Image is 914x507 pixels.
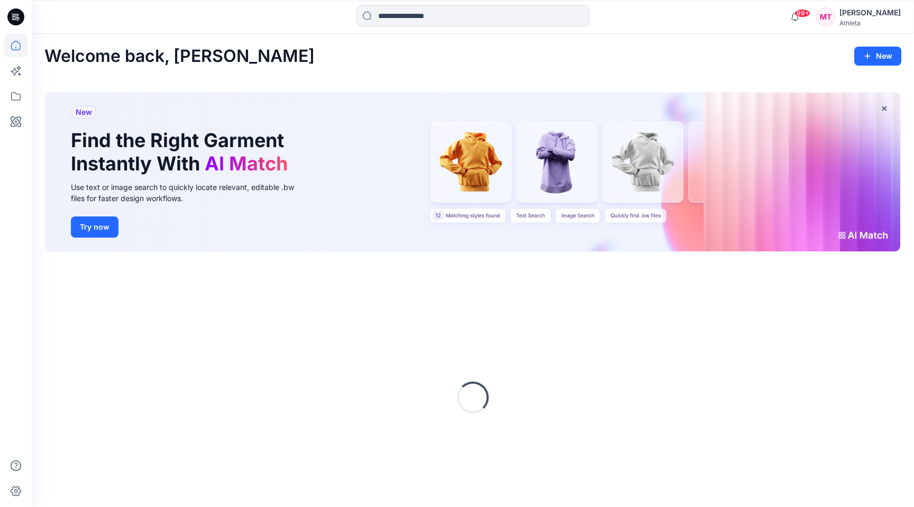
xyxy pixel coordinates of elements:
[71,182,309,204] div: Use text or image search to quickly locate relevant, editable .bw files for faster design workflows.
[76,106,92,119] span: New
[71,129,293,175] h1: Find the Right Garment Instantly With
[839,19,901,27] div: Athleta
[44,47,315,66] h2: Welcome back, [PERSON_NAME]
[71,216,118,238] button: Try now
[205,152,288,175] span: AI Match
[839,6,901,19] div: [PERSON_NAME]
[854,47,901,66] button: New
[794,9,810,17] span: 99+
[816,7,835,26] div: MT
